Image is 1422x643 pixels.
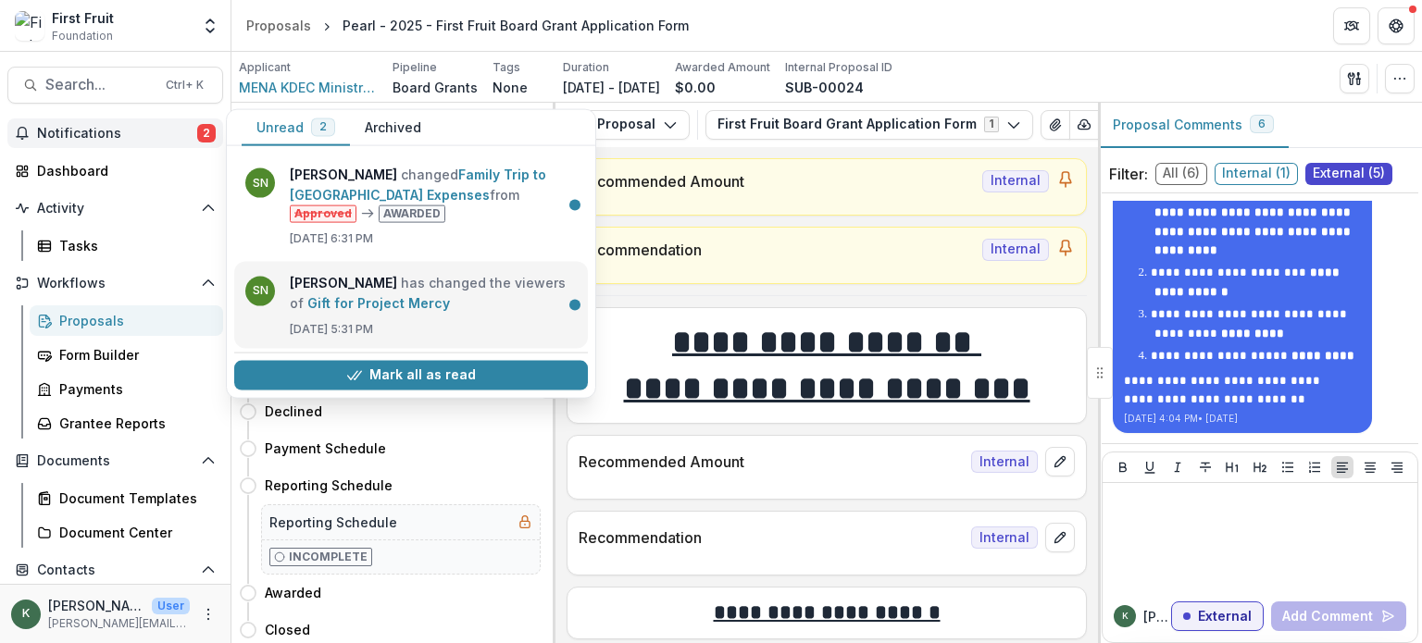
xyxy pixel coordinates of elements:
[37,201,193,216] span: Activity
[971,526,1038,549] span: Internal
[971,451,1038,473] span: Internal
[675,59,770,76] p: Awarded Amount
[7,446,223,476] button: Open Documents
[1045,523,1075,552] button: edit
[1124,412,1361,426] p: [DATE] 4:04 PM • [DATE]
[785,59,892,76] p: Internal Proposal ID
[7,193,223,223] button: Open Activity
[239,12,696,39] nav: breadcrumb
[1378,7,1415,44] button: Get Help
[37,453,193,469] span: Documents
[350,110,436,146] button: Archived
[59,523,208,542] div: Document Center
[563,78,660,97] p: [DATE] - [DATE]
[59,236,208,255] div: Tasks
[579,170,975,192] p: Recommended Amount
[48,596,144,615] p: [PERSON_NAME]
[1333,7,1370,44] button: Partners
[579,239,975,261] p: Recommendation
[1249,456,1271,478] button: Heading 2
[30,408,223,439] a: Grantee Reports
[785,78,864,97] p: SUB-00024
[59,311,208,330] div: Proposals
[1171,601,1264,631] button: External
[197,603,219,625] button: More
[567,158,1087,216] a: Recommended AmountInternal
[30,517,223,548] a: Document Center
[1098,103,1289,148] button: Proposal Comments
[1359,456,1381,478] button: Align Center
[579,526,964,549] p: Recommendation
[1143,607,1171,626] p: [PERSON_NAME]
[197,124,216,142] span: 2
[1386,456,1408,478] button: Align Right
[242,110,350,146] button: Unread
[1166,456,1189,478] button: Italicize
[493,59,520,76] p: Tags
[265,620,310,639] h4: Closed
[7,67,223,104] button: Search...
[1109,163,1148,185] p: Filter:
[705,110,1033,140] button: First Fruit Board Grant Application Form1
[982,170,1049,192] span: Internal
[1303,456,1326,478] button: Ordered List
[1045,447,1075,476] button: edit
[45,76,155,93] span: Search...
[290,165,577,223] p: changed from
[48,615,190,632] p: [PERSON_NAME][EMAIL_ADDRESS][DOMAIN_NAME]
[1258,117,1266,130] span: 6
[52,8,114,28] div: First Fruit
[265,439,386,458] h4: Payment Schedule
[22,608,30,620] div: Kelly
[1277,456,1299,478] button: Bullet List
[343,16,689,35] div: Pearl - 2025 - First Fruit Board Grant Application Form
[1155,163,1207,185] span: All ( 6 )
[37,126,197,142] span: Notifications
[7,118,223,148] button: Notifications2
[269,513,397,532] h5: Reporting Schedule
[1215,163,1298,185] span: Internal ( 1 )
[59,488,208,508] div: Document Templates
[307,294,450,310] a: Gift for Project Mercy
[1221,456,1243,478] button: Heading 1
[162,75,207,95] div: Ctrl + K
[393,78,478,97] p: Board Grants
[152,598,190,614] p: User
[265,476,393,495] h4: Reporting Schedule
[1122,612,1129,621] div: Kelly
[1331,456,1353,478] button: Align Left
[37,276,193,291] span: Workflows
[37,563,193,578] span: Contacts
[675,78,716,97] p: $0.00
[1198,609,1252,624] p: External
[30,230,223,261] a: Tasks
[59,414,208,433] div: Grantee Reports
[567,227,1087,284] a: RecommendationInternal
[290,167,546,203] a: Family Trip to [GEOGRAPHIC_DATA] Expenses
[7,155,223,186] a: Dashboard
[239,78,378,97] a: MENA KDEC Ministries
[59,345,208,365] div: Form Builder
[59,379,208,399] div: Payments
[7,268,223,298] button: Open Workflows
[579,451,964,473] p: Recommended Amount
[7,555,223,585] button: Open Contacts
[1194,456,1216,478] button: Strike
[1041,110,1070,140] button: View Attached Files
[1112,456,1134,478] button: Bold
[234,360,588,390] button: Mark all as read
[289,549,368,565] p: Incomplete
[197,7,223,44] button: Open entity switcher
[30,340,223,370] a: Form Builder
[1139,456,1161,478] button: Underline
[290,272,577,313] p: has changed the viewers of
[265,583,321,602] h4: Awarded
[30,483,223,513] a: Document Templates
[319,120,327,133] span: 2
[563,110,690,140] button: Proposal
[393,59,437,76] p: Pipeline
[265,402,322,421] h4: Declined
[15,11,44,41] img: First Fruit
[239,12,318,39] a: Proposals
